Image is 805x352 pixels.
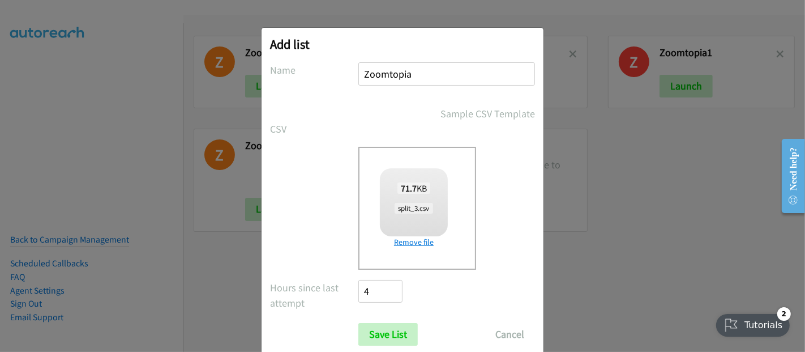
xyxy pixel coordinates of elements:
[270,62,358,78] label: Name
[270,280,358,311] label: Hours since last attempt
[270,36,535,52] h2: Add list
[485,323,535,346] button: Cancel
[773,131,805,221] iframe: Resource Center
[397,183,431,194] span: KB
[270,121,358,137] label: CSV
[401,183,417,194] strong: 71.7
[380,236,448,248] a: Remove file
[395,203,433,214] span: split_3.csv
[358,323,418,346] input: Save List
[709,303,797,343] iframe: Checklist
[440,106,535,121] a: Sample CSV Template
